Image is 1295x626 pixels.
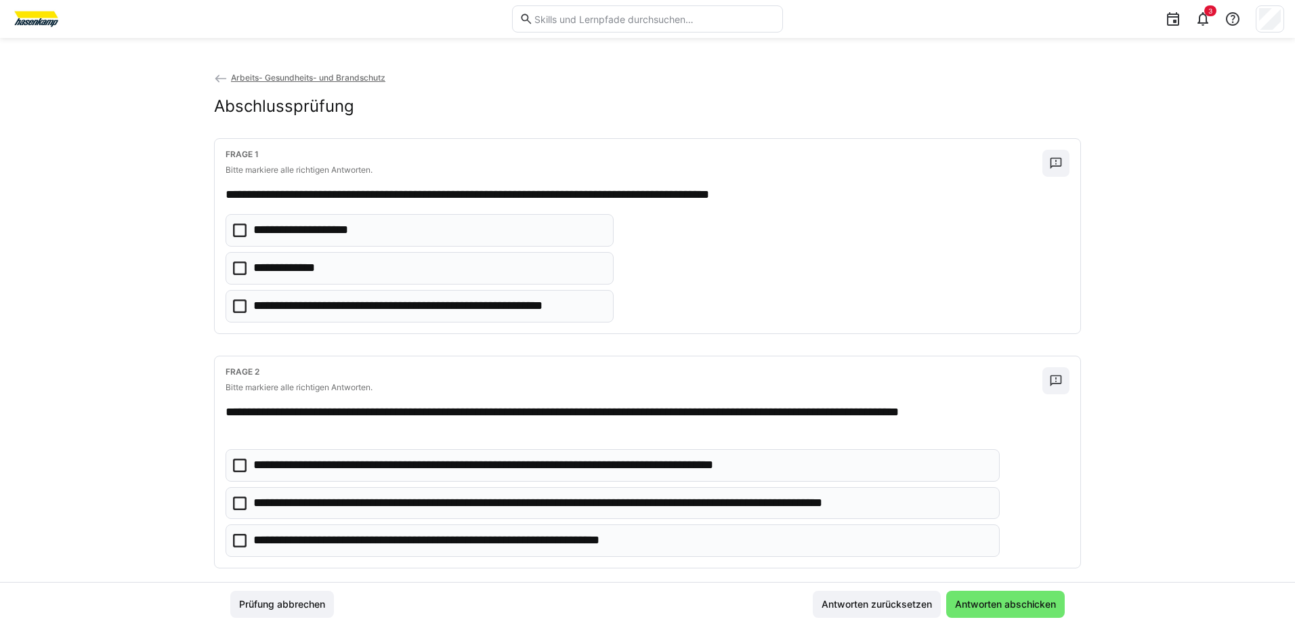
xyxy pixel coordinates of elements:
h4: Frage 1 [226,150,1042,159]
span: Prüfung abbrechen [237,598,327,611]
h2: Abschlussprüfung [214,96,354,117]
p: Bitte markiere alle richtigen Antworten. [226,165,1042,175]
button: Prüfung abbrechen [230,591,334,618]
span: Antworten abschicken [953,598,1058,611]
button: Antworten zurücksetzen [813,591,941,618]
h4: Frage 2 [226,367,1042,377]
a: Arbeits- Gesundheits- und Brandschutz [214,72,385,83]
span: Antworten zurücksetzen [820,598,934,611]
span: Arbeits- Gesundheits- und Brandschutz [231,72,385,83]
p: Bitte markiere alle richtigen Antworten. [226,382,1042,393]
button: Antworten abschicken [946,591,1065,618]
input: Skills und Lernpfade durchsuchen… [533,13,776,25]
span: 3 [1208,7,1212,15]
